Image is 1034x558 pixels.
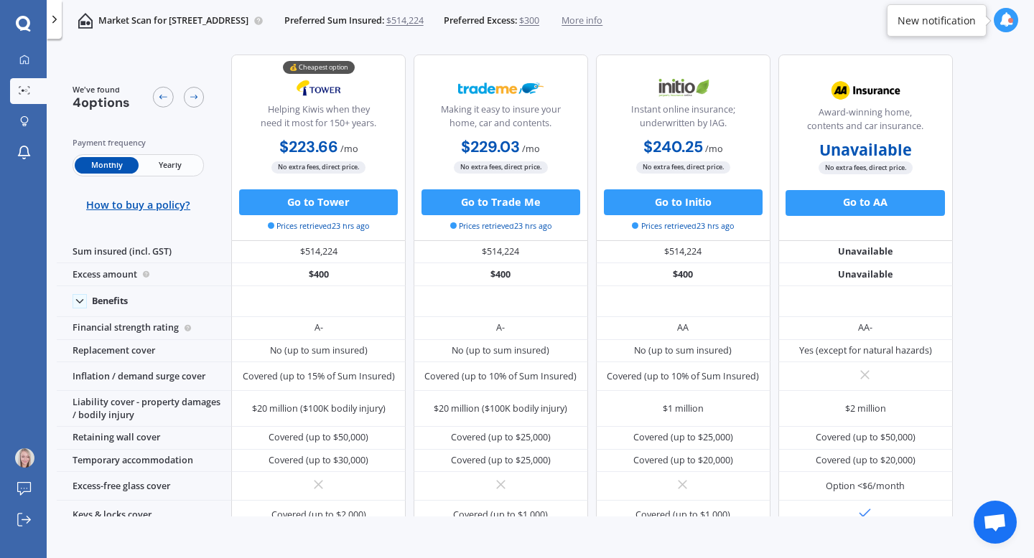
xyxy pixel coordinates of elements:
img: Tower.webp [276,72,361,104]
div: $20 million ($100K bodily injury) [434,402,567,415]
div: $514,224 [231,241,406,264]
div: $2 million [845,402,886,415]
div: Covered (up to $30,000) [269,454,368,467]
div: Covered (up to $2,000) [271,509,366,521]
b: Unavailable [819,143,912,156]
span: Monthly [75,157,138,174]
div: Option <$6/month [826,480,905,493]
div: Helping Kiwis when they need it most for 150+ years. [243,103,395,136]
div: Inflation / demand surge cover [57,362,231,391]
div: Financial strength rating [57,317,231,340]
img: Initio.webp [641,72,726,104]
div: Award-winning home, contents and car insurance. [789,106,941,138]
span: Prices retrieved 23 hrs ago [268,220,370,232]
span: / mo [705,143,723,155]
button: Go to Trade Me [421,189,580,215]
div: Making it easy to insure your home, car and contents. [424,103,577,136]
div: $1 million [663,402,704,415]
img: AA.webp [823,75,908,107]
b: $223.66 [279,137,338,157]
div: Open chat [974,501,1017,544]
span: Preferred Sum Insured: [284,14,384,27]
div: Covered (up to $20,000) [816,454,916,467]
span: No extra fees, direct price. [636,161,730,174]
b: $240.25 [643,137,703,157]
button: Go to AA [786,190,944,216]
b: $229.03 [461,137,520,157]
div: No (up to sum insured) [634,344,732,357]
div: $400 [596,263,770,286]
div: Replacement cover [57,340,231,363]
button: Go to Tower [239,189,398,215]
div: Unavailable [778,241,953,264]
div: Payment frequency [73,136,205,149]
div: AA- [858,321,872,334]
div: Instant online insurance; underwritten by IAG. [607,103,759,136]
div: New notification [898,14,976,28]
div: AA [677,321,689,334]
div: Liability cover - property damages / bodily injury [57,391,231,427]
div: Covered (up to $1,000) [635,509,730,521]
p: Market Scan for [STREET_ADDRESS] [98,14,248,27]
div: $400 [231,263,406,286]
span: Yearly [139,157,202,174]
div: Covered (up to 10% of Sum Insured) [424,370,577,383]
div: A- [315,321,323,334]
div: Covered (up to $50,000) [816,431,916,444]
span: No extra fees, direct price. [271,161,365,174]
div: Covered (up to $25,000) [633,431,733,444]
span: No extra fees, direct price. [819,161,913,174]
span: / mo [340,143,358,155]
div: Temporary accommodation [57,450,231,473]
span: More info [562,14,602,27]
span: Prices retrieved 23 hrs ago [450,220,552,232]
span: / mo [522,143,540,155]
button: Go to Initio [604,189,763,215]
div: Covered (up to $50,000) [269,431,368,444]
img: home-and-contents.b802091223b8502ef2dd.svg [78,13,93,29]
span: $514,224 [386,14,424,27]
div: No (up to sum insured) [452,344,549,357]
div: Covered (up to $25,000) [451,454,551,467]
span: 4 options [73,94,130,111]
div: $514,224 [414,241,588,264]
div: Keys & locks cover [57,501,231,529]
div: Sum insured (incl. GST) [57,241,231,264]
img: ACg8ocKWC1fektWCYQiwdb9BMoFFoSzMEfNU-PXf_1hQHUb4VC7_R5c9JQ=s96-c [15,448,34,468]
div: $20 million ($100K bodily injury) [252,402,386,415]
div: 💰 Cheapest option [283,61,355,74]
div: Excess amount [57,263,231,286]
img: Trademe.webp [458,72,544,104]
div: No (up to sum insured) [270,344,368,357]
div: Retaining wall cover [57,427,231,450]
div: $514,224 [596,241,770,264]
span: We've found [73,84,130,95]
div: Benefits [92,295,128,307]
div: $400 [414,263,588,286]
span: No extra fees, direct price. [454,161,548,174]
div: Covered (up to $25,000) [451,431,551,444]
div: Unavailable [778,263,953,286]
span: Prices retrieved 23 hrs ago [632,220,734,232]
div: Covered (up to 10% of Sum Insured) [607,370,759,383]
span: How to buy a policy? [86,199,190,212]
span: $300 [519,14,539,27]
span: Preferred Excess: [444,14,517,27]
div: Yes (except for natural hazards) [799,344,932,357]
div: Covered (up to 15% of Sum Insured) [243,370,395,383]
div: Covered (up to $20,000) [633,454,733,467]
div: Excess-free glass cover [57,472,231,501]
div: A- [496,321,505,334]
div: Covered (up to $1,000) [453,509,548,521]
